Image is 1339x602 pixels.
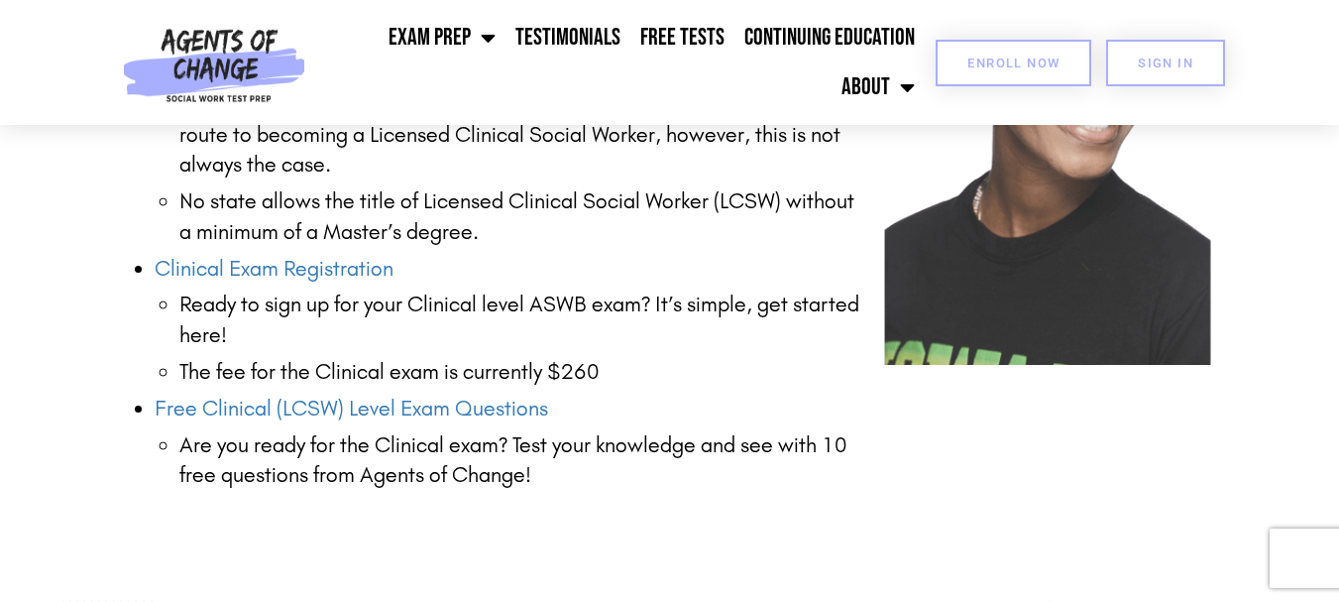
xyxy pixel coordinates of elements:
[155,396,548,421] a: Free Clinical (LCSW) Level Exam Questions
[1138,57,1193,69] span: SIGN IN
[1106,40,1225,86] a: SIGN IN
[967,57,1060,69] span: Enroll Now
[734,13,925,62] a: Continuing Education
[832,62,925,112] a: About
[379,13,505,62] a: Exam Prep
[505,13,630,62] a: Testimonials
[179,357,862,388] li: The fee for the Clinical exam is currently $260
[314,13,926,112] nav: Menu
[630,13,734,62] a: Free Tests
[936,40,1091,86] a: Enroll Now
[179,430,862,492] li: Are you ready for the Clinical exam? Test your knowledge and see with 10 free questions from Agen...
[155,256,393,282] a: Clinical Exam Registration
[179,290,862,351] li: Ready to sign up for your Clinical level ASWB exam? It’s simple, get started here!
[179,186,862,248] p: No state allows the title of Licensed Clinical Social Worker (LCSW) without a minimum of a Master...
